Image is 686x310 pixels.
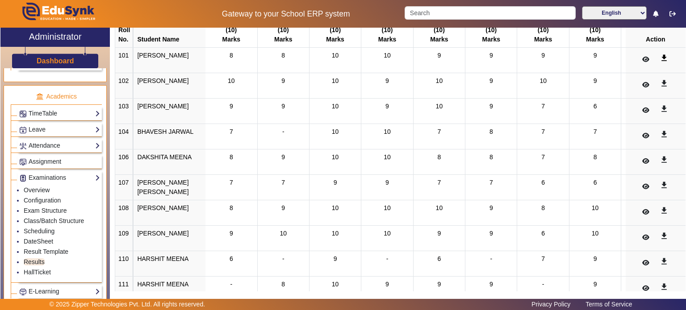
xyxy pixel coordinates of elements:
mat-icon: get_app [660,257,669,266]
span: 9 [489,103,493,110]
span: 7 [230,179,233,186]
div: Marks [624,35,669,44]
a: Result Template [24,248,68,255]
span: - [230,281,232,288]
img: academic.png [36,93,44,101]
td: HARSHIT MEENA [134,251,206,276]
a: Results [24,258,45,265]
div: (10) [468,25,514,35]
td: 108 [115,200,133,225]
p: Academics [11,92,102,101]
td: DAKSHITA MEENA [134,149,206,174]
span: 6 [230,255,233,262]
span: 6 [541,230,545,237]
span: 7 [594,128,597,135]
span: 8 [541,204,545,211]
td: 111 [115,276,133,302]
span: 7 [281,179,285,186]
span: 9 [489,204,493,211]
span: 9 [489,52,493,59]
span: 9 [594,255,597,262]
span: 6 [594,103,597,110]
td: [PERSON_NAME] [134,73,206,98]
span: - [490,255,492,262]
td: 104 [115,124,133,149]
span: 9 [437,230,441,237]
span: - [542,281,544,288]
span: 10 [592,230,599,237]
div: Marks [520,35,565,44]
span: 8 [230,204,233,211]
span: 9 [281,77,285,84]
mat-icon: get_app [660,54,669,62]
th: FA-1 [517,12,569,47]
td: 106 [115,149,133,174]
mat-icon: get_app [660,231,669,240]
a: Overview [24,186,50,194]
div: (10) [261,25,306,35]
th: FA-1 [413,12,465,47]
span: 9 [489,77,493,84]
span: 9 [489,281,493,288]
td: 110 [115,251,133,276]
span: 7 [489,179,493,186]
td: BHAVESH JARWAL [134,124,206,149]
td: HARSHIT MEENA [134,276,206,302]
a: Class/Batch Structure [24,217,84,224]
td: [PERSON_NAME] [134,47,206,73]
span: 8 [594,153,597,161]
span: 9 [281,204,285,211]
span: 8 [437,153,441,161]
span: 8 [489,128,493,135]
th: FA-1 [309,12,361,47]
th: FA-2 [361,12,413,47]
span: 10 [332,204,339,211]
span: 10 [332,103,339,110]
span: 6 [594,179,597,186]
div: (10) [624,25,669,35]
span: 8 [281,281,285,288]
span: 10 [436,103,443,110]
th: FA-2 [465,12,517,47]
td: 109 [115,225,133,251]
span: 7 [230,128,233,135]
a: Scheduling [24,227,54,235]
mat-icon: get_app [660,206,669,215]
span: 9 [230,230,233,237]
span: 7 [541,128,545,135]
div: (10) [520,25,565,35]
span: 10 [332,128,339,135]
div: Marks [313,35,358,44]
a: Privacy Policy [527,298,575,310]
div: Marks [364,35,410,44]
span: 9 [334,255,337,262]
span: 10 [332,230,339,237]
span: 7 [541,153,545,161]
a: Dashboard [36,56,75,66]
span: - [282,255,284,262]
mat-icon: get_app [660,155,669,164]
span: 10 [280,230,287,237]
span: 9 [385,103,389,110]
span: 10 [332,281,339,288]
span: 10 [540,77,547,84]
div: Marks [573,35,618,44]
th: FA-2 [569,12,621,47]
a: HallTicket [24,269,51,276]
div: Marks [209,35,254,44]
td: 107 [115,174,133,200]
a: DateSheet [24,238,53,245]
span: 9 [489,230,493,237]
h5: Gateway to your School ERP system [176,9,395,19]
span: 9 [385,179,389,186]
h2: Administrator [29,31,82,42]
span: 10 [384,153,391,161]
span: 9 [230,103,233,110]
a: Configuration [24,197,61,204]
th: Student Name [134,12,206,47]
mat-icon: get_app [660,181,669,190]
span: 9 [385,281,389,288]
img: Assignments.png [20,159,26,165]
span: 6 [437,255,441,262]
td: 102 [115,73,133,98]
